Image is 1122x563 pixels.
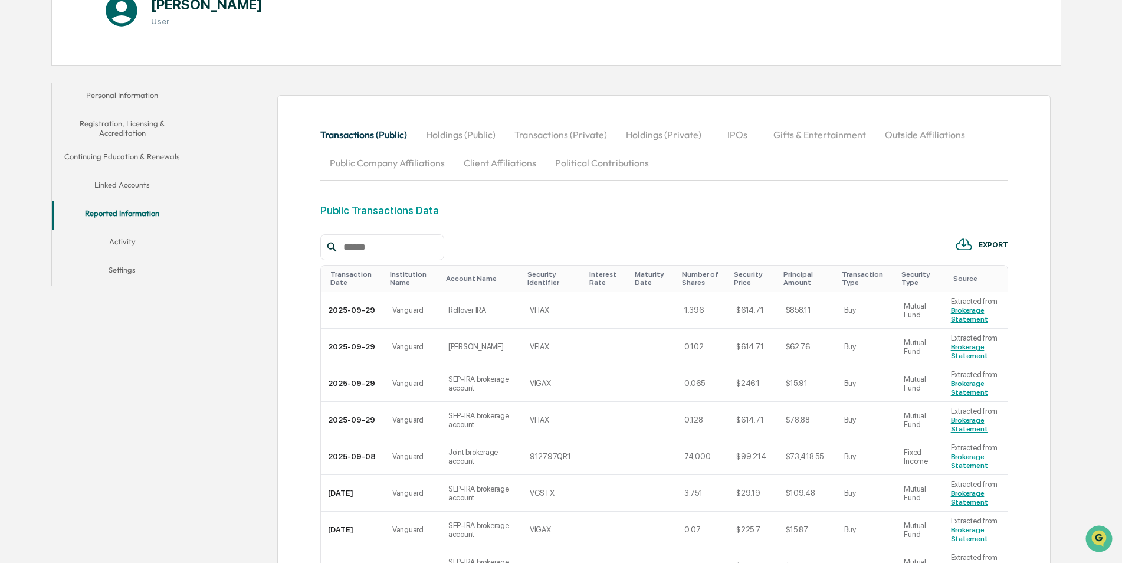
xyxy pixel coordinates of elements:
td: VIGAX [523,365,585,402]
td: 912797QR1 [523,438,585,475]
a: Powered byPylon [83,199,143,209]
a: Brokerage Statement [951,343,988,360]
td: Buy [837,438,897,475]
td: $29.19 [729,475,778,512]
td: Buy [837,329,897,365]
span: Attestations [97,149,146,161]
td: Vanguard [385,365,441,402]
td: Vanguard [385,512,441,548]
td: $614.71 [729,402,778,438]
div: secondary tabs example [320,120,1008,177]
td: Buy [837,365,897,402]
div: Start new chat [40,90,193,102]
a: Brokerage Statement [951,379,988,397]
td: VFIAX [523,292,585,329]
button: Personal Information [52,83,193,112]
td: 3.751 [677,475,729,512]
div: We're available if you need us! [40,102,149,112]
td: VFIAX [523,329,585,365]
td: 0.102 [677,329,729,365]
td: 0.128 [677,402,729,438]
td: 0.065 [677,365,729,402]
a: Brokerage Statement [951,416,988,433]
h3: User [151,17,263,26]
td: 1.396 [677,292,729,329]
td: $15.91 [779,365,838,402]
td: Mutual Fund [897,292,943,329]
td: $99.214 [729,438,778,475]
td: 2025-09-29 [321,365,385,402]
a: Brokerage Statement [951,489,988,506]
a: Brokerage Statement [951,526,988,543]
td: $614.71 [729,329,778,365]
a: Brokerage Statement [951,453,988,470]
td: Mutual Fund [897,329,943,365]
td: Rollover IRA [441,292,523,329]
button: Start new chat [201,94,215,108]
div: Toggle SortBy [783,270,833,287]
td: $614.71 [729,292,778,329]
td: Buy [837,512,897,548]
div: Toggle SortBy [527,270,580,287]
div: 🔎 [12,172,21,182]
div: Toggle SortBy [901,270,939,287]
td: Extracted from [944,365,1008,402]
td: SEP-IRA brokerage account [441,365,523,402]
div: Toggle SortBy [330,270,380,287]
td: Mutual Fund [897,475,943,512]
span: Data Lookup [24,171,74,183]
td: [PERSON_NAME] [441,329,523,365]
a: 🔎Data Lookup [7,166,79,188]
td: $858.11 [779,292,838,329]
td: Extracted from [944,512,1008,548]
td: Extracted from [944,438,1008,475]
button: Client Affiliations [454,149,546,177]
button: Holdings (Public) [416,120,505,149]
div: 🗄️ [86,150,95,159]
div: Toggle SortBy [842,270,892,287]
div: Toggle SortBy [589,270,625,287]
button: Political Contributions [546,149,658,177]
div: Toggle SortBy [446,274,518,283]
td: SEP-IRA brokerage account [441,512,523,548]
button: Continuing Education & Renewals [52,145,193,173]
a: Brokerage Statement [951,306,988,323]
td: $15.87 [779,512,838,548]
td: Mutual Fund [897,365,943,402]
td: Extracted from [944,402,1008,438]
button: Linked Accounts [52,173,193,201]
td: Buy [837,475,897,512]
a: 🗄️Attestations [81,144,151,165]
span: Pylon [117,200,143,209]
a: 🖐️Preclearance [7,144,81,165]
div: secondary tabs example [52,83,193,287]
td: Vanguard [385,402,441,438]
td: $78.88 [779,402,838,438]
td: 2025-09-29 [321,402,385,438]
td: 2025-09-08 [321,438,385,475]
button: Gifts & Entertainment [764,120,875,149]
td: Vanguard [385,475,441,512]
button: Activity [52,230,193,258]
div: Toggle SortBy [953,274,1003,283]
div: EXPORT [979,241,1008,249]
td: Extracted from [944,292,1008,329]
td: $73,418.55 [779,438,838,475]
button: IPOs [711,120,764,149]
button: Holdings (Private) [616,120,711,149]
div: Toggle SortBy [734,270,773,287]
iframe: Open customer support [1084,524,1116,556]
button: Settings [52,258,193,286]
td: $225.7 [729,512,778,548]
td: Vanguard [385,292,441,329]
td: $246.1 [729,365,778,402]
button: Registration, Licensing & Accreditation [52,112,193,145]
td: SEP-IRA brokerage account [441,475,523,512]
p: How can we help? [12,25,215,44]
td: Extracted from [944,329,1008,365]
div: Public Transactions Data [320,204,439,217]
td: 2025-09-29 [321,329,385,365]
td: [DATE] [321,512,385,548]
